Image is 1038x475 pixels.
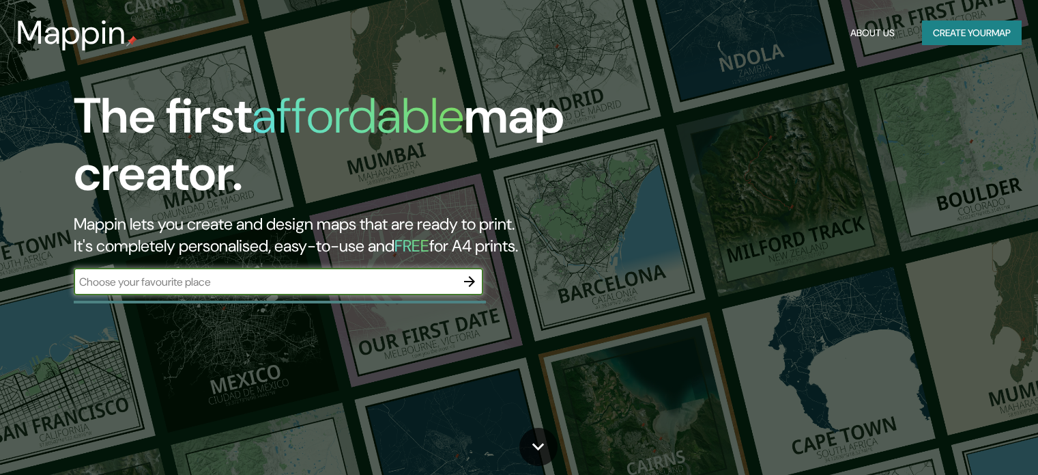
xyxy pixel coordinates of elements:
h2: Mappin lets you create and design maps that are ready to print. It's completely personalised, eas... [74,213,593,257]
h1: The first map creator. [74,87,593,213]
img: mappin-pin [126,36,137,46]
h1: affordable [252,84,464,148]
h3: Mappin [16,14,126,52]
input: Choose your favourite place [74,274,456,290]
button: About Us [845,21,900,46]
h5: FREE [394,235,429,256]
button: Create yourmap [922,21,1022,46]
